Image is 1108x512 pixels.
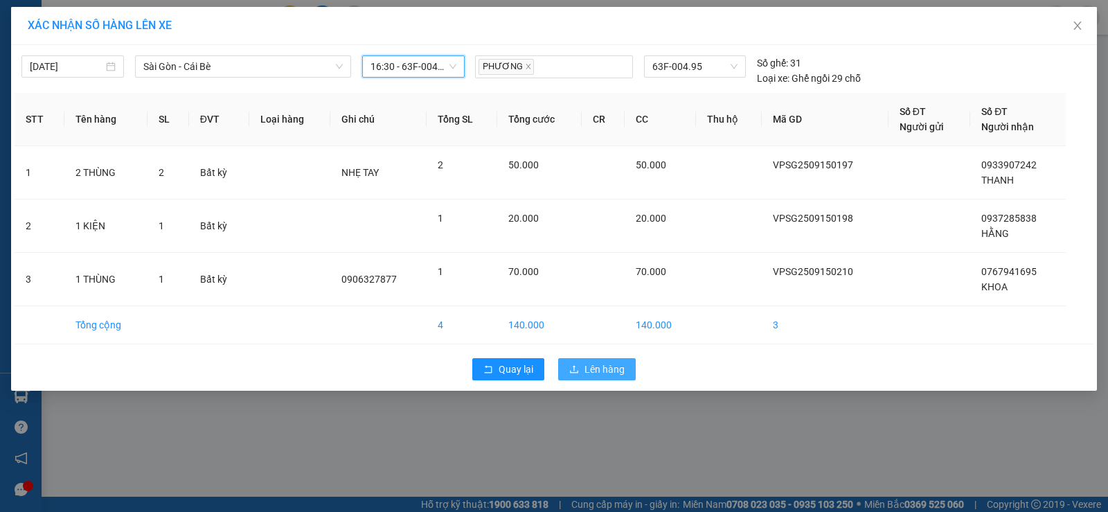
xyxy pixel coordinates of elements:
[497,306,582,344] td: 140.000
[900,121,944,132] span: Người gửi
[499,362,533,377] span: Quay lại
[508,266,539,277] span: 70.000
[438,159,443,170] span: 2
[189,253,250,306] td: Bất kỳ
[981,281,1008,292] span: KHOA
[15,200,64,253] td: 2
[1058,7,1097,46] button: Close
[652,56,738,77] span: 63F-004.95
[636,213,666,224] span: 20.000
[1072,20,1083,31] span: close
[189,93,250,146] th: ĐVT
[497,93,582,146] th: Tổng cước
[900,106,926,117] span: Số ĐT
[335,62,343,71] span: down
[472,358,544,380] button: rollbackQuay lại
[341,167,379,178] span: NHẸ TAY
[981,228,1009,239] span: HẰNG
[981,106,1008,117] span: Số ĐT
[981,266,1037,277] span: 0767941695
[64,146,148,200] td: 2 THÙNG
[636,266,666,277] span: 70.000
[773,266,853,277] span: VPSG2509150210
[427,93,497,146] th: Tổng SL
[479,59,534,75] span: PHƯƠNG
[438,266,443,277] span: 1
[64,306,148,344] td: Tổng cộng
[15,93,64,146] th: STT
[508,213,539,224] span: 20.000
[636,159,666,170] span: 50.000
[508,159,539,170] span: 50.000
[981,213,1037,224] span: 0937285838
[762,93,888,146] th: Mã GD
[569,364,579,376] span: upload
[525,63,532,70] span: close
[143,56,343,77] span: Sài Gòn - Cái Bè
[64,200,148,253] td: 1 KIỆN
[28,19,172,32] span: XÁC NHẬN SỐ HÀNG LÊN XE
[757,71,789,86] span: Loại xe:
[584,362,625,377] span: Lên hàng
[30,59,103,74] input: 15/09/2025
[773,213,853,224] span: VPSG2509150198
[981,121,1034,132] span: Người nhận
[762,306,888,344] td: 3
[341,274,397,285] span: 0906327877
[15,253,64,306] td: 3
[981,159,1037,170] span: 0933907242
[696,93,762,146] th: Thu hộ
[189,200,250,253] td: Bất kỳ
[773,159,853,170] span: VPSG2509150197
[189,146,250,200] td: Bất kỳ
[757,55,801,71] div: 31
[483,364,493,376] span: rollback
[625,306,697,344] td: 140.000
[64,253,148,306] td: 1 THÙNG
[438,213,443,224] span: 1
[159,220,164,231] span: 1
[64,93,148,146] th: Tên hàng
[558,358,636,380] button: uploadLên hàng
[148,93,188,146] th: SL
[757,55,788,71] span: Số ghế:
[159,274,164,285] span: 1
[757,71,861,86] div: Ghế ngồi 29 chỗ
[159,167,164,178] span: 2
[330,93,426,146] th: Ghi chú
[981,175,1014,186] span: THANH
[625,93,697,146] th: CC
[249,93,330,146] th: Loại hàng
[370,56,456,77] span: 16:30 - 63F-004.95
[427,306,497,344] td: 4
[15,146,64,200] td: 1
[582,93,625,146] th: CR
